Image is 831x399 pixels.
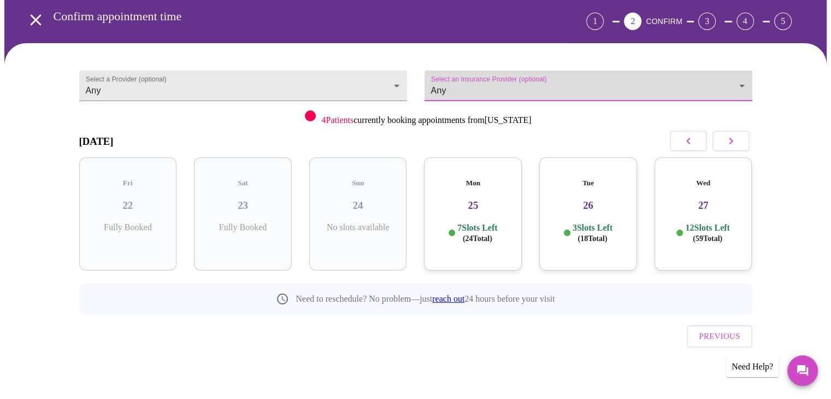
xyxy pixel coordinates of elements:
[774,13,792,30] div: 5
[548,179,628,187] h5: Tue
[88,199,168,212] h3: 22
[548,199,628,212] h3: 26
[457,222,497,244] p: 7 Slots Left
[663,179,744,187] h5: Wed
[698,13,716,30] div: 3
[88,222,168,232] p: Fully Booked
[20,4,52,36] button: open drawer
[318,222,398,232] p: No slots available
[318,179,398,187] h5: Sun
[693,234,722,243] span: ( 59 Total)
[726,356,779,377] div: Need Help?
[736,13,754,30] div: 4
[433,199,513,212] h3: 25
[296,294,555,304] p: Need to reschedule? No problem—just 24 hours before your visit
[79,71,407,101] div: Any
[624,13,641,30] div: 2
[787,355,818,386] button: Messages
[425,71,752,101] div: Any
[203,199,283,212] h3: 23
[586,13,604,30] div: 1
[685,222,729,244] p: 12 Slots Left
[577,234,607,243] span: ( 18 Total)
[687,325,752,347] button: Previous
[321,115,353,125] span: 4 Patients
[433,179,513,187] h5: Mon
[321,115,531,125] p: currently booking appointments from [US_STATE]
[203,179,283,187] h5: Sat
[573,222,612,244] p: 3 Slots Left
[79,136,114,148] h3: [DATE]
[54,9,526,24] h3: Confirm appointment time
[318,199,398,212] h3: 24
[663,199,744,212] h3: 27
[699,329,740,343] span: Previous
[203,222,283,232] p: Fully Booked
[463,234,492,243] span: ( 24 Total)
[88,179,168,187] h5: Fri
[432,294,464,303] a: reach out
[646,17,682,26] span: CONFIRM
